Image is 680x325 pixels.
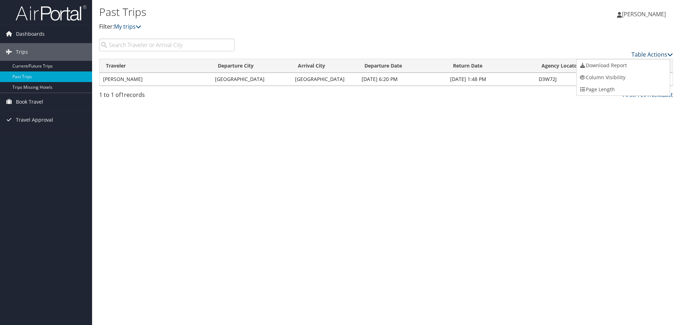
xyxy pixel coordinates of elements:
a: Download Report [577,59,670,71]
a: Column Visibility [577,71,670,83]
span: Travel Approval [16,111,53,129]
span: Dashboards [16,25,45,43]
span: Trips [16,43,28,61]
a: Page Length [577,83,670,95]
span: Book Travel [16,93,43,111]
img: airportal-logo.png [16,5,86,21]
